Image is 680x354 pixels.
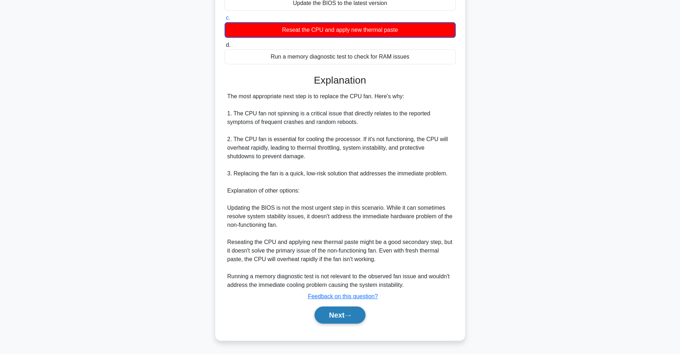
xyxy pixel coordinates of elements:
div: Run a memory diagnostic test to check for RAM issues [225,49,456,64]
div: Reseat the CPU and apply new thermal paste [225,22,456,38]
span: c. [226,15,230,21]
button: Next [314,306,366,324]
h3: Explanation [229,74,452,86]
div: The most appropriate next step is to replace the CPU fan. Here's why: 1. The CPU fan not spinning... [227,92,453,289]
a: Feedback on this question? [308,293,378,299]
span: d. [226,42,231,48]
